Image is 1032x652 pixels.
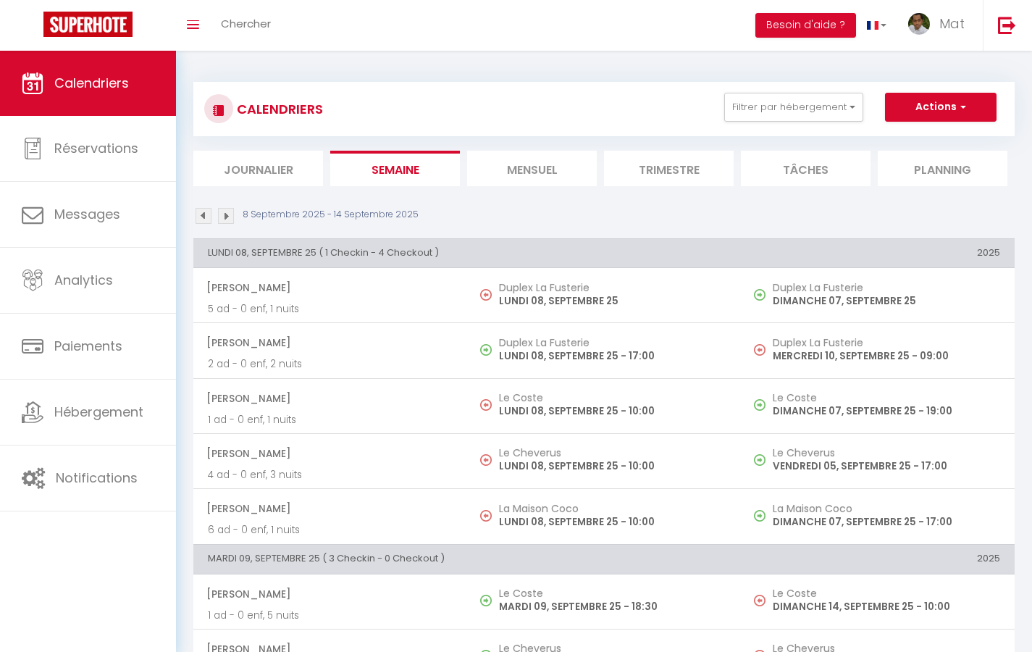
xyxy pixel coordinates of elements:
[604,151,734,186] li: Trimestre
[773,348,1000,364] p: MERCREDI 10, SEPTEMBRE 25 - 09:00
[54,205,120,223] span: Messages
[12,6,55,49] button: Ouvrir le widget de chat LiveChat
[773,447,1000,459] h5: Le Cheverus
[773,503,1000,514] h5: La Maison Coco
[741,545,1015,574] th: 2025
[330,151,460,186] li: Semaine
[467,151,597,186] li: Mensuel
[206,440,453,467] span: [PERSON_NAME]
[233,93,323,125] h3: CALENDRIERS
[54,74,129,92] span: Calendriers
[754,399,765,411] img: NO IMAGE
[206,495,453,522] span: [PERSON_NAME]
[54,403,143,421] span: Hébergement
[499,459,726,474] p: LUNDI 08, SEPTEMBRE 25 - 10:00
[499,282,726,293] h5: Duplex La Fusterie
[908,13,930,35] img: ...
[773,599,1000,614] p: DIMANCHE 14, SEPTEMBRE 25 - 10:00
[480,289,492,301] img: NO IMAGE
[243,208,419,222] p: 8 Septembre 2025 - 14 Septembre 2025
[741,151,871,186] li: Tâches
[54,271,113,289] span: Analytics
[741,238,1015,267] th: 2025
[754,595,765,606] img: NO IMAGE
[54,139,138,157] span: Réservations
[499,503,726,514] h5: La Maison Coco
[499,392,726,404] h5: Le Coste
[755,13,856,38] button: Besoin d'aide ?
[208,608,453,623] p: 1 ad - 0 enf, 5 nuits
[208,522,453,538] p: 6 ad - 0 enf, 1 nuits
[56,469,138,487] span: Notifications
[43,12,133,37] img: Super Booking
[773,514,1000,530] p: DIMANCHE 07, SEPTEMBRE 25 - 17:00
[754,510,765,522] img: NO IMAGE
[754,344,765,356] img: NO IMAGE
[773,392,1000,404] h5: Le Coste
[193,545,741,574] th: MARDI 09, SEPTEMBRE 25 ( 3 Checkin - 0 Checkout )
[480,399,492,411] img: NO IMAGE
[499,514,726,530] p: LUNDI 08, SEPTEMBRE 25 - 10:00
[773,337,1000,348] h5: Duplex La Fusterie
[499,599,726,614] p: MARDI 09, SEPTEMBRE 25 - 18:30
[885,93,997,122] button: Actions
[499,348,726,364] p: LUNDI 08, SEPTEMBRE 25 - 17:00
[208,356,453,372] p: 2 ad - 0 enf, 2 nuits
[499,447,726,459] h5: Le Cheverus
[773,588,1000,599] h5: Le Coste
[221,16,271,31] span: Chercher
[208,467,453,482] p: 4 ad - 0 enf, 3 nuits
[773,404,1000,419] p: DIMANCHE 07, SEPTEMBRE 25 - 19:00
[193,151,323,186] li: Journalier
[499,404,726,419] p: LUNDI 08, SEPTEMBRE 25 - 10:00
[499,293,726,309] p: LUNDI 08, SEPTEMBRE 25
[499,337,726,348] h5: Duplex La Fusterie
[773,282,1000,293] h5: Duplex La Fusterie
[54,337,122,355] span: Paiements
[206,385,453,412] span: [PERSON_NAME]
[206,329,453,356] span: [PERSON_NAME]
[480,454,492,466] img: NO IMAGE
[193,238,741,267] th: LUNDI 08, SEPTEMBRE 25 ( 1 Checkin - 4 Checkout )
[878,151,1007,186] li: Planning
[939,14,965,33] span: Mat
[773,459,1000,474] p: VENDREDI 05, SEPTEMBRE 25 - 17:00
[724,93,863,122] button: Filtrer par hébergement
[480,510,492,522] img: NO IMAGE
[499,588,726,599] h5: Le Coste
[773,293,1000,309] p: DIMANCHE 07, SEPTEMBRE 25
[206,580,453,608] span: [PERSON_NAME]
[208,412,453,427] p: 1 ad - 0 enf, 1 nuits
[998,16,1016,34] img: logout
[754,289,765,301] img: NO IMAGE
[206,274,453,301] span: [PERSON_NAME]
[208,301,453,317] p: 5 ad - 0 enf, 1 nuits
[754,454,765,466] img: NO IMAGE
